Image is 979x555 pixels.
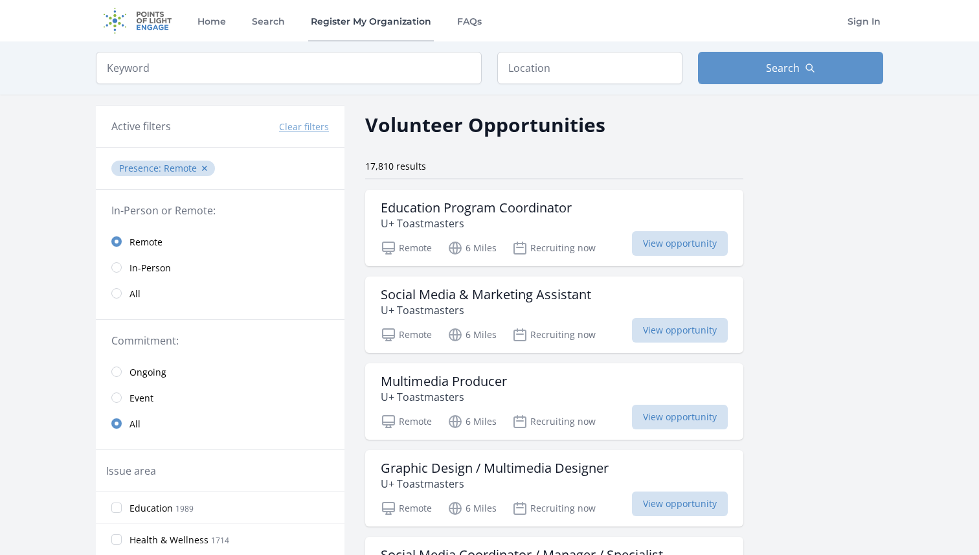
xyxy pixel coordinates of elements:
[129,262,171,275] span: In-Person
[381,476,609,492] p: U+ Toastmasters
[211,535,229,546] span: 1714
[381,327,432,343] p: Remote
[96,229,344,255] a: Remote
[497,52,682,84] input: Location
[129,288,141,300] span: All
[111,119,171,134] h3: Active filters
[381,389,507,405] p: U+ Toastmasters
[96,411,344,436] a: All
[279,120,329,133] button: Clear filters
[381,414,432,429] p: Remote
[381,460,609,476] h3: Graphic Design / Multimedia Designer
[447,327,497,343] p: 6 Miles
[365,277,743,353] a: Social Media & Marketing Assistant U+ Toastmasters Remote 6 Miles Recruiting now View opportunity
[96,52,482,84] input: Keyword
[766,60,800,76] span: Search
[129,418,141,431] span: All
[365,363,743,440] a: Multimedia Producer U+ Toastmasters Remote 6 Miles Recruiting now View opportunity
[129,534,208,547] span: Health & Wellness
[512,501,596,516] p: Recruiting now
[512,327,596,343] p: Recruiting now
[96,280,344,306] a: All
[111,534,122,545] input: Health & Wellness 1714
[381,374,507,389] h3: Multimedia Producer
[365,110,605,139] h2: Volunteer Opportunities
[632,231,728,256] span: View opportunity
[381,287,591,302] h3: Social Media & Marketing Assistant
[111,333,329,348] legend: Commitment:
[447,501,497,516] p: 6 Miles
[512,240,596,256] p: Recruiting now
[164,162,197,174] span: Remote
[698,52,883,84] button: Search
[201,162,208,175] button: ✕
[512,414,596,429] p: Recruiting now
[381,216,572,231] p: U+ Toastmasters
[129,236,163,249] span: Remote
[365,160,426,172] span: 17,810 results
[111,203,329,218] legend: In-Person or Remote:
[96,385,344,411] a: Event
[129,392,153,405] span: Event
[365,450,743,527] a: Graphic Design / Multimedia Designer U+ Toastmasters Remote 6 Miles Recruiting now View opportunity
[381,302,591,318] p: U+ Toastmasters
[96,359,344,385] a: Ongoing
[447,414,497,429] p: 6 Miles
[632,318,728,343] span: View opportunity
[365,190,743,266] a: Education Program Coordinator U+ Toastmasters Remote 6 Miles Recruiting now View opportunity
[106,463,156,479] legend: Issue area
[381,200,572,216] h3: Education Program Coordinator
[111,503,122,513] input: Education 1989
[119,162,164,174] span: Presence :
[129,366,166,379] span: Ongoing
[129,502,173,515] span: Education
[175,503,194,514] span: 1989
[447,240,497,256] p: 6 Miles
[381,240,432,256] p: Remote
[632,405,728,429] span: View opportunity
[381,501,432,516] p: Remote
[96,255,344,280] a: In-Person
[632,492,728,516] span: View opportunity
